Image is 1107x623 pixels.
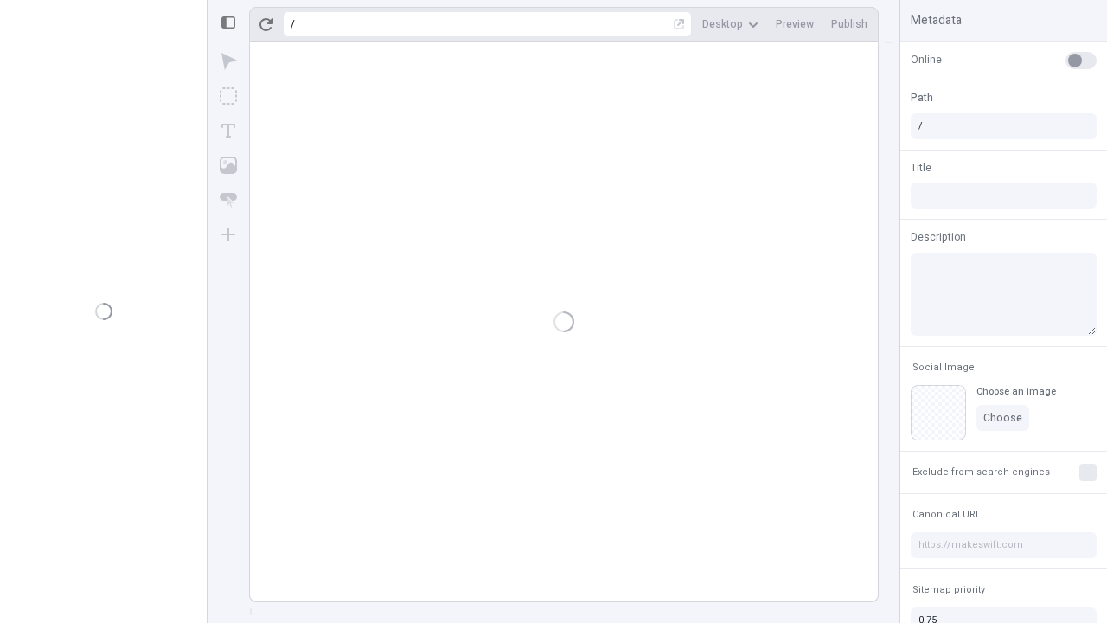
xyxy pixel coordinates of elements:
input: https://makeswift.com [911,532,1097,558]
span: Description [911,229,966,245]
span: Desktop [702,17,743,31]
button: Social Image [909,357,978,378]
button: Box [213,80,244,112]
button: Preview [769,11,821,37]
button: Publish [824,11,874,37]
span: Path [911,90,933,106]
button: Canonical URL [909,504,984,525]
button: Exclude from search engines [909,462,1053,483]
button: Text [213,115,244,146]
span: Title [911,160,931,176]
span: Canonical URL [912,508,981,521]
span: Social Image [912,361,975,374]
button: Sitemap priority [909,580,989,601]
button: Image [213,150,244,181]
button: Desktop [695,11,765,37]
span: Exclude from search engines [912,466,1050,478]
div: / [291,17,295,31]
span: Choose [983,411,1022,425]
button: Button [213,184,244,215]
span: Publish [831,17,867,31]
span: Preview [776,17,814,31]
div: Choose an image [976,385,1056,398]
span: Online [911,52,942,67]
button: Choose [976,405,1029,431]
span: Sitemap priority [912,583,985,596]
